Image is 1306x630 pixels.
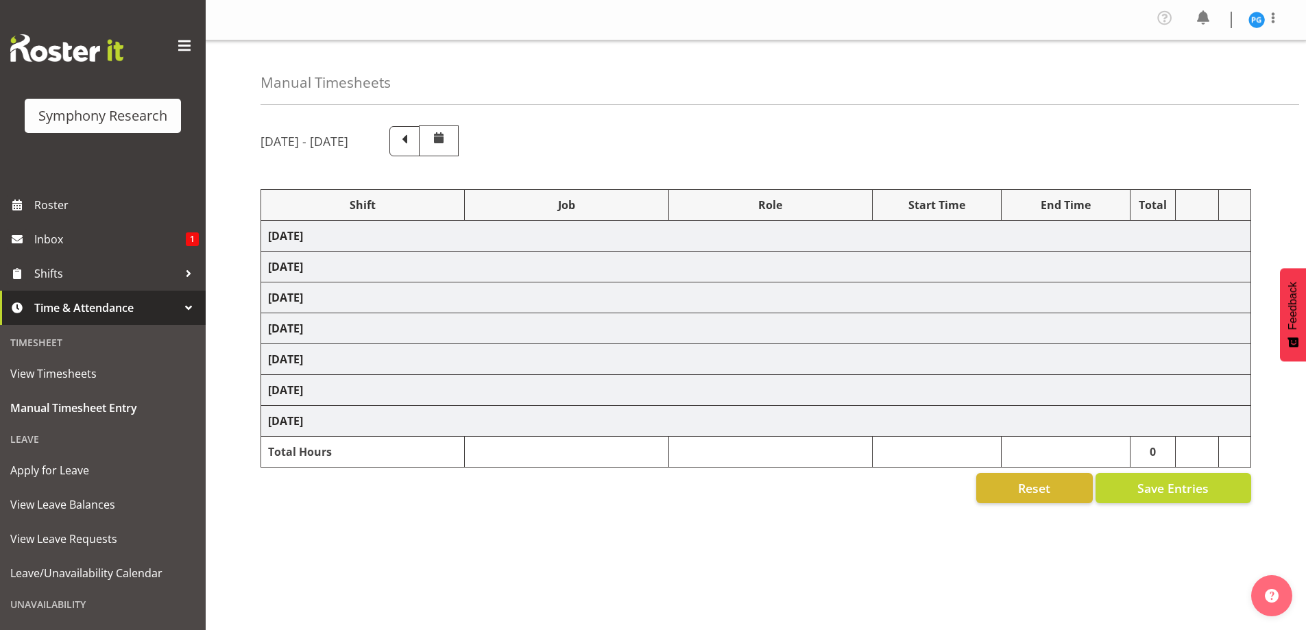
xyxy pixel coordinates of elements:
h4: Manual Timesheets [261,75,391,90]
span: Feedback [1287,282,1299,330]
div: Total [1137,197,1169,213]
span: Time & Attendance [34,298,178,318]
div: Role [676,197,865,213]
div: Start Time [880,197,994,213]
span: View Leave Balances [10,494,195,515]
div: Job [472,197,661,213]
span: Shifts [34,263,178,284]
td: [DATE] [261,282,1251,313]
td: [DATE] [261,252,1251,282]
a: Leave/Unavailability Calendar [3,556,202,590]
img: Rosterit website logo [10,34,123,62]
span: Inbox [34,229,186,250]
span: Manual Timesheet Entry [10,398,195,418]
td: [DATE] [261,313,1251,344]
td: [DATE] [261,221,1251,252]
a: View Timesheets [3,356,202,391]
td: [DATE] [261,344,1251,375]
div: Timesheet [3,328,202,356]
a: View Leave Balances [3,487,202,522]
span: Leave/Unavailability Calendar [10,563,195,583]
div: End Time [1008,197,1123,213]
button: Reset [976,473,1093,503]
span: Roster [34,195,199,215]
a: Manual Timesheet Entry [3,391,202,425]
td: 0 [1130,437,1176,468]
div: Symphony Research [38,106,167,126]
span: View Timesheets [10,363,195,384]
button: Feedback - Show survey [1280,268,1306,361]
span: Save Entries [1137,479,1209,497]
div: Leave [3,425,202,453]
a: Apply for Leave [3,453,202,487]
span: Reset [1018,479,1050,497]
td: [DATE] [261,406,1251,437]
img: patricia-gilmour9541.jpg [1248,12,1265,28]
img: help-xxl-2.png [1265,589,1279,603]
div: Unavailability [3,590,202,618]
td: [DATE] [261,375,1251,406]
a: View Leave Requests [3,522,202,556]
span: View Leave Requests [10,529,195,549]
span: 1 [186,232,199,246]
button: Save Entries [1096,473,1251,503]
span: Apply for Leave [10,460,195,481]
td: Total Hours [261,437,465,468]
h5: [DATE] - [DATE] [261,134,348,149]
div: Shift [268,197,457,213]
